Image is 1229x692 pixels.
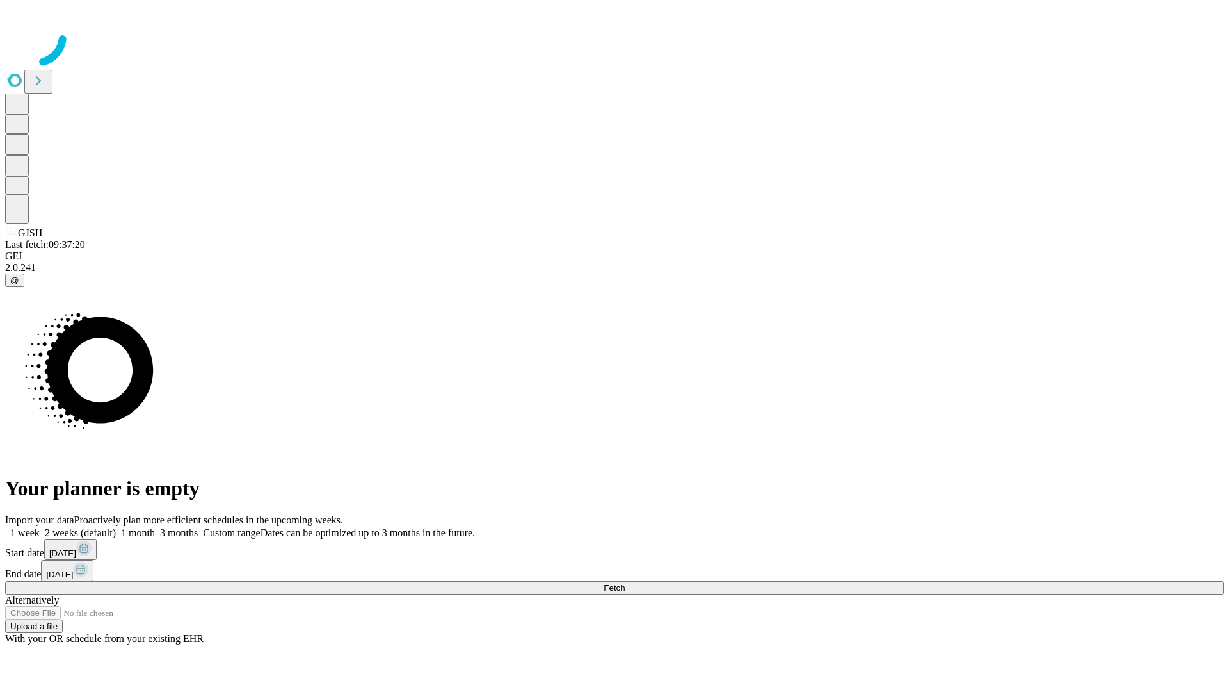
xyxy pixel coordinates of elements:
[5,477,1224,500] h1: Your planner is empty
[5,539,1224,560] div: Start date
[74,515,343,525] span: Proactively plan more efficient schedules in the upcoming weeks.
[604,583,625,593] span: Fetch
[44,539,97,560] button: [DATE]
[41,560,93,581] button: [DATE]
[10,527,40,538] span: 1 week
[5,239,85,250] span: Last fetch: 09:37:20
[18,227,42,238] span: GJSH
[5,595,59,605] span: Alternatively
[5,274,24,287] button: @
[5,633,204,644] span: With your OR schedule from your existing EHR
[261,527,475,538] span: Dates can be optimized up to 3 months in the future.
[5,251,1224,262] div: GEI
[46,570,73,579] span: [DATE]
[49,548,76,558] span: [DATE]
[5,515,74,525] span: Import your data
[160,527,198,538] span: 3 months
[45,527,116,538] span: 2 weeks (default)
[5,620,63,633] button: Upload a file
[5,560,1224,581] div: End date
[121,527,155,538] span: 1 month
[203,527,260,538] span: Custom range
[5,262,1224,274] div: 2.0.241
[10,276,19,285] span: @
[5,581,1224,595] button: Fetch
